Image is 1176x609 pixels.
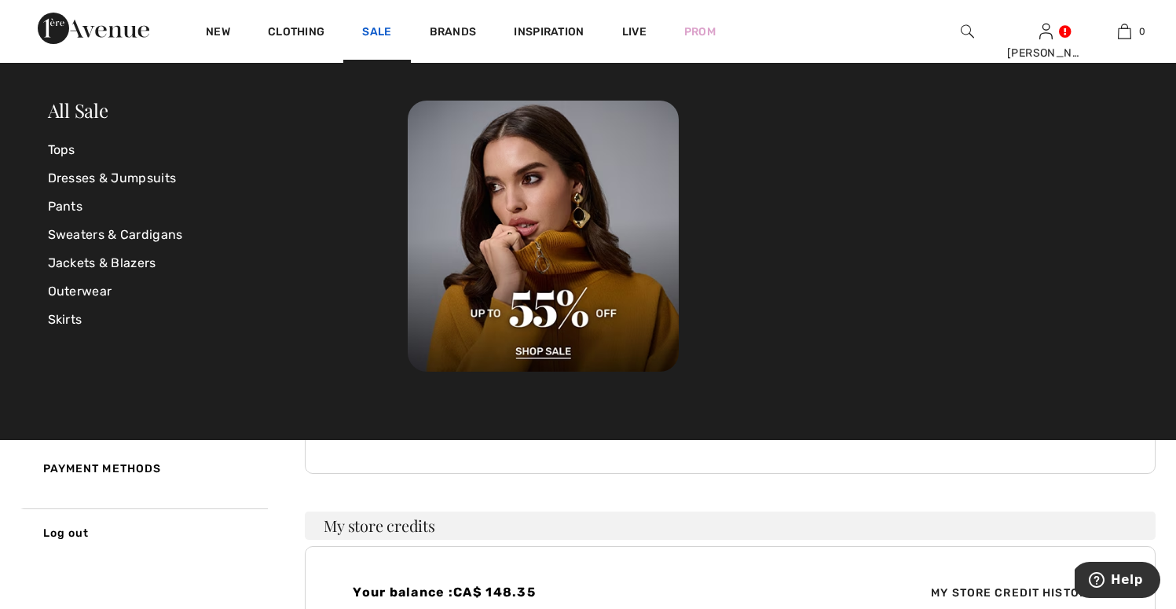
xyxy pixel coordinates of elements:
span: CA$ 148.35 [453,585,536,600]
img: search the website [961,22,974,41]
iframe: Opens a widget where you can find more information [1075,562,1160,601]
a: Prom [684,24,716,40]
img: My Info [1039,22,1053,41]
span: Inspiration [514,25,584,42]
a: Brands [430,25,477,42]
a: Log out [20,508,268,557]
h4: Your balance : [353,585,720,600]
a: Payment Methods [20,445,268,493]
a: Skirts [48,306,408,334]
span: 0 [1139,24,1145,39]
a: Outerwear [48,277,408,306]
a: Live [622,24,647,40]
a: Sign In [1039,24,1053,39]
a: Jackets & Blazers [48,249,408,277]
a: Pants [48,193,408,221]
span: My Store Credit History [918,585,1108,601]
a: Sale [362,25,391,42]
a: Dresses & Jumpsuits [48,164,408,193]
img: 250825113019_d881a28ff8cb6.jpg [408,101,679,372]
a: 0 [1086,22,1163,41]
a: Tops [48,136,408,164]
a: All Sale [48,97,108,123]
a: Clothing [268,25,324,42]
img: 1ère Avenue [38,13,149,44]
div: [PERSON_NAME] [1007,45,1084,61]
a: New [206,25,230,42]
a: Sweaters & Cardigans [48,221,408,249]
h3: My store credits [305,512,1156,540]
img: My Bag [1118,22,1131,41]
